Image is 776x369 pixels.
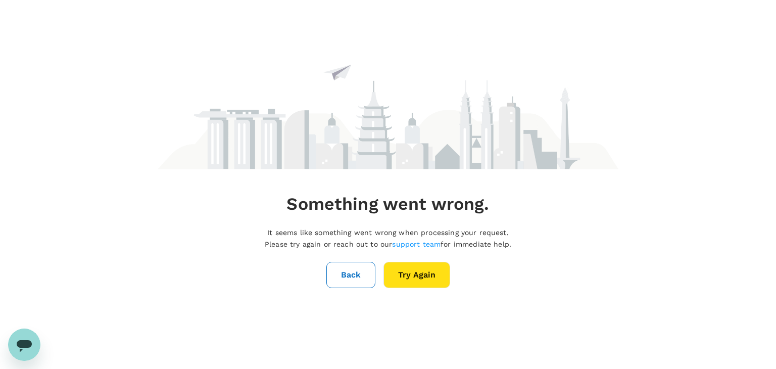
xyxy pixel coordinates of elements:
[265,227,511,250] p: It seems like something went wrong when processing your request. Please try again or reach out to...
[392,240,441,248] a: support team
[8,329,40,361] iframe: Button to launch messaging window
[158,20,618,169] img: maintenance
[326,262,375,288] button: Back
[286,194,489,215] h4: Something went wrong.
[383,262,450,288] button: Try Again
